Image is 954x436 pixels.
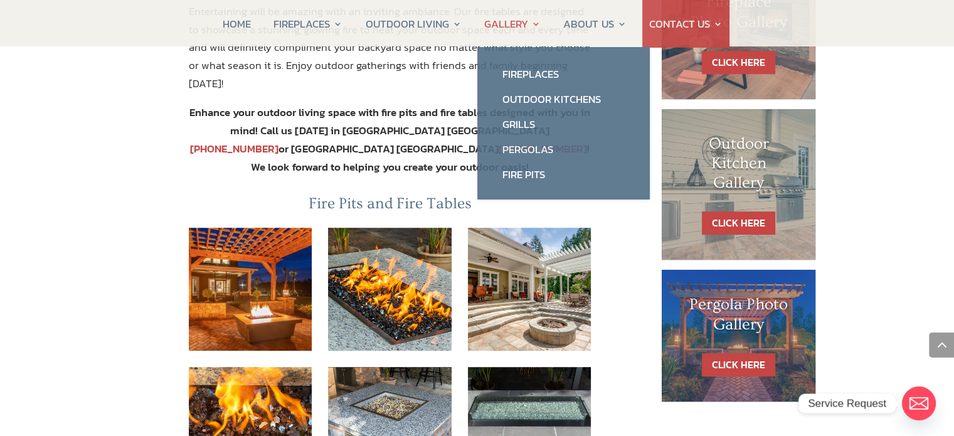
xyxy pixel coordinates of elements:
[490,61,637,87] a: Fireplaces
[328,228,452,351] img: firepits jacksonville fl and ormond beach fl CSS Fireplaces & Outdoor Living (Formerly Constructi...
[490,87,637,112] a: Outdoor Kitchens
[687,295,791,340] h1: Pergola Photo Gallery
[189,104,591,176] div: Enhance your outdoor living space with fire pits and fire tables designed with you in mind! Call ...
[702,211,775,235] a: CLICK HERE
[490,162,637,187] a: Fire Pits
[189,228,312,351] img: fire table with pergola jacksonville
[702,353,775,376] a: CLICK HERE
[490,137,637,162] a: Pergolas
[468,228,591,351] img: pergola projects florida css fireplaces and outdoor living
[902,386,936,420] a: Email
[190,141,278,157] a: [PHONE_NUMBER]
[687,134,791,199] h1: Outdoor Kitchen Gallery
[702,51,775,74] a: CLICK HERE
[189,194,591,220] h3: Fire Pits and Fire Tables
[189,3,591,104] p: Entertaining will be amazing with an inviting ambiance. Our fire tables are designed to showcase ...
[490,112,637,137] a: Grills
